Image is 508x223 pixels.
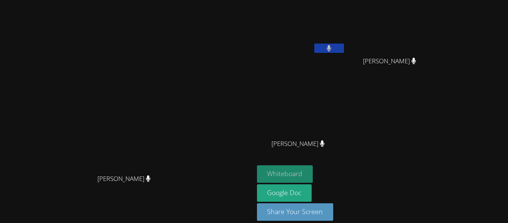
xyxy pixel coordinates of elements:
[363,56,416,67] span: [PERSON_NAME]
[97,173,151,184] span: [PERSON_NAME]
[257,203,334,221] button: Share Your Screen
[257,165,313,183] button: Whiteboard
[257,184,312,202] a: Google Doc
[271,138,325,149] span: [PERSON_NAME]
